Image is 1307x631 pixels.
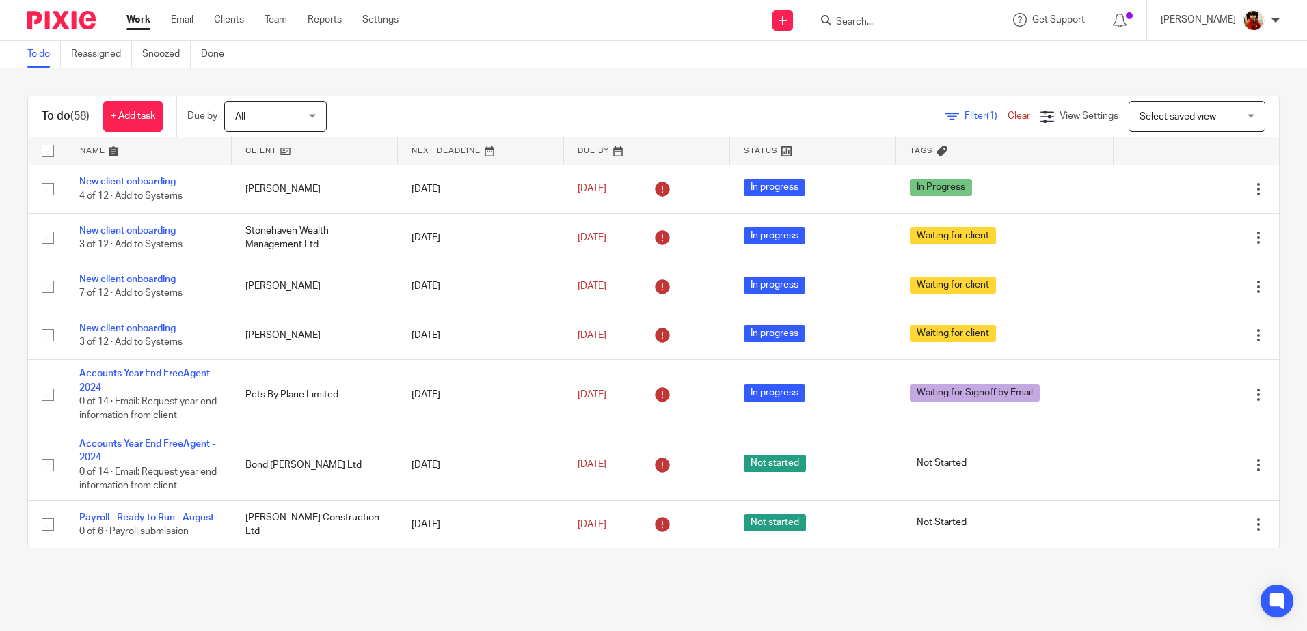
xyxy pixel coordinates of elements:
span: Tags [910,147,933,154]
a: + Add task [103,101,163,132]
span: [DATE] [578,331,606,340]
a: Team [265,13,287,27]
a: Accounts Year End FreeAgent - 2024 [79,439,215,462]
td: [PERSON_NAME] [232,262,398,311]
span: Waiting for Signoff by Email [910,384,1040,402]
td: [DATE] [398,500,564,548]
span: Filter [965,111,1008,121]
span: 0 of 14 · Email: Request year end information from client [79,397,217,421]
a: To do [27,41,61,68]
span: In Progress [910,179,972,196]
td: [DATE] [398,311,564,359]
td: Stonehaven Wealth Management Ltd [232,213,398,262]
td: Bond [PERSON_NAME] Ltd [232,430,398,500]
td: [DATE] [398,430,564,500]
span: In progress [744,384,805,402]
span: In progress [744,277,805,294]
span: Not Started [910,455,973,472]
a: New client onboarding [79,324,176,333]
span: [DATE] [578,281,606,291]
span: (58) [70,111,90,122]
span: In progress [744,227,805,244]
span: Get Support [1032,15,1085,25]
a: New client onboarding [79,226,176,236]
td: [DATE] [398,360,564,430]
a: Reassigned [71,41,132,68]
span: [DATE] [578,520,606,529]
p: Due by [187,109,217,123]
span: 4 of 12 · Add to Systems [79,191,183,201]
span: (1) [986,111,997,121]
a: New client onboarding [79,177,176,186]
span: 0 of 14 · Email: Request year end information from client [79,467,217,491]
a: Done [201,41,234,68]
span: Not started [744,514,806,531]
span: Waiting for client [910,227,996,244]
td: [DATE] [398,165,564,213]
span: [DATE] [578,460,606,470]
span: Waiting for client [910,325,996,342]
span: Not Started [910,514,973,531]
a: New client onboarding [79,275,176,284]
a: Snoozed [142,41,191,68]
a: Clients [214,13,244,27]
a: Email [171,13,193,27]
a: Payroll - Ready to Run - August [79,513,214,522]
span: 3 of 12 · Add to Systems [79,240,183,249]
img: Phil%20Baby%20pictures%20(3).JPG [1243,10,1265,31]
span: 3 of 12 · Add to Systems [79,337,183,347]
span: [DATE] [578,390,606,399]
a: Accounts Year End FreeAgent - 2024 [79,369,215,392]
h1: To do [42,109,90,124]
td: [PERSON_NAME] [232,311,398,359]
span: [DATE] [578,184,606,194]
span: In progress [744,179,805,196]
a: Reports [308,13,342,27]
a: Work [126,13,150,27]
span: All [235,112,245,122]
img: Pixie [27,11,96,29]
td: [PERSON_NAME] Construction Ltd [232,500,398,548]
a: Settings [362,13,399,27]
span: [DATE] [578,233,606,242]
span: 7 of 12 · Add to Systems [79,289,183,298]
a: Clear [1008,111,1030,121]
td: [DATE] [398,213,564,262]
span: Waiting for client [910,277,996,294]
td: Pets By Plane Limited [232,360,398,430]
span: Not started [744,455,806,472]
span: Select saved view [1140,112,1216,122]
input: Search [835,16,958,29]
span: 0 of 6 · Payroll submission [79,527,189,536]
span: In progress [744,325,805,342]
p: [PERSON_NAME] [1161,13,1236,27]
span: View Settings [1060,111,1118,121]
td: [DATE] [398,262,564,311]
td: [PERSON_NAME] [232,165,398,213]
